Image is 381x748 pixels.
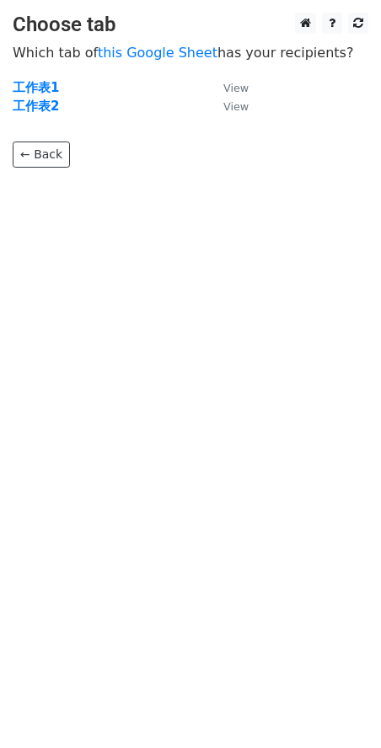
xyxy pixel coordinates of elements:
[13,99,59,114] a: 工作表2
[207,99,249,114] a: View
[98,45,217,61] a: this Google Sheet
[223,82,249,94] small: View
[13,13,368,37] h3: Choose tab
[207,80,249,95] a: View
[13,142,70,168] a: ← Back
[13,44,368,61] p: Which tab of has your recipients?
[13,80,59,95] a: 工作表1
[223,100,249,113] small: View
